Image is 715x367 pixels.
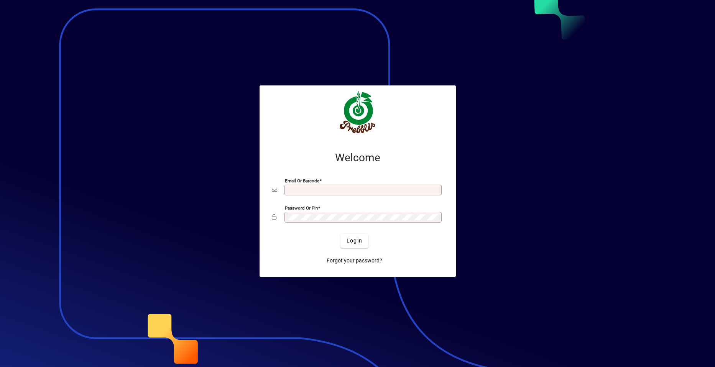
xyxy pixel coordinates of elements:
[347,237,362,245] span: Login
[285,205,318,210] mat-label: Password or Pin
[327,257,382,265] span: Forgot your password?
[272,151,444,164] h2: Welcome
[285,178,319,183] mat-label: Email or Barcode
[340,234,368,248] button: Login
[324,254,385,268] a: Forgot your password?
